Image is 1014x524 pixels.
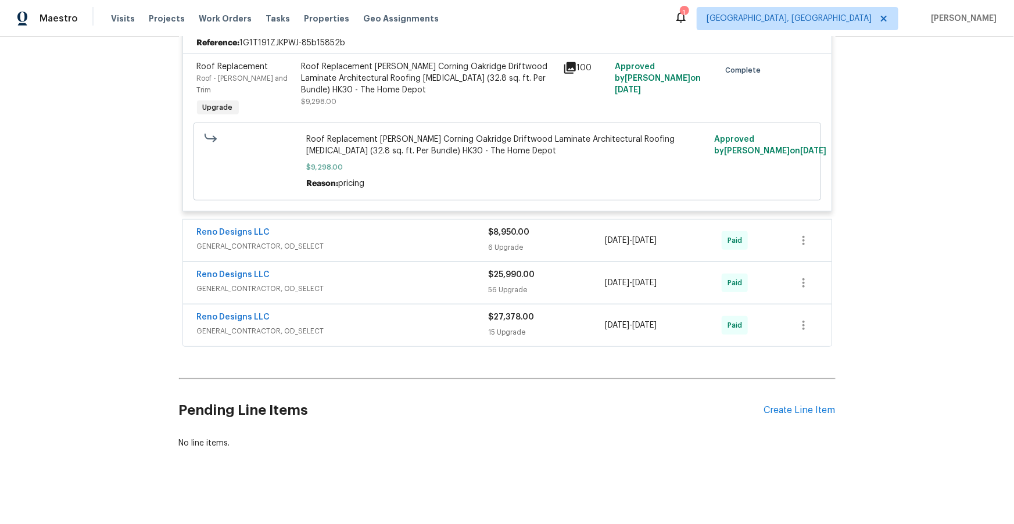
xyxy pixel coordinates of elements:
[728,277,747,289] span: Paid
[197,325,489,337] span: GENERAL_CONTRACTOR, OD_SELECT
[197,228,270,236] a: Reno Designs LLC
[302,61,556,96] div: Roof Replacement [PERSON_NAME] Corning Oakridge Driftwood Laminate Architectural Roofing [MEDICAL...
[197,63,268,71] span: Roof Replacement
[198,102,238,113] span: Upgrade
[605,277,657,289] span: -
[728,235,747,246] span: Paid
[728,320,747,331] span: Paid
[197,313,270,321] a: Reno Designs LLC
[179,383,764,437] h2: Pending Line Items
[605,279,629,287] span: [DATE]
[197,37,240,49] b: Reference:
[680,7,688,19] div: 1
[615,63,701,94] span: Approved by [PERSON_NAME] on
[605,235,657,246] span: -
[40,13,78,24] span: Maestro
[801,147,827,155] span: [DATE]
[615,86,641,94] span: [DATE]
[725,64,765,76] span: Complete
[489,313,535,321] span: $27,378.00
[199,13,252,24] span: Work Orders
[605,236,629,245] span: [DATE]
[489,242,605,253] div: 6 Upgrade
[306,161,708,173] span: $9,298.00
[563,61,608,75] div: 100
[306,180,338,188] span: Reason:
[197,271,270,279] a: Reno Designs LLC
[632,279,657,287] span: [DATE]
[489,284,605,296] div: 56 Upgrade
[632,321,657,329] span: [DATE]
[489,228,530,236] span: $8,950.00
[338,180,364,188] span: pricing
[302,98,337,105] span: $9,298.00
[632,236,657,245] span: [DATE]
[183,33,832,53] div: 1G1T191ZJKPWJ-85b15852b
[926,13,997,24] span: [PERSON_NAME]
[489,326,605,338] div: 15 Upgrade
[764,405,836,416] div: Create Line Item
[197,241,489,252] span: GENERAL_CONTRACTOR, OD_SELECT
[197,75,288,94] span: Roof - [PERSON_NAME] and Trim
[489,271,535,279] span: $25,990.00
[111,13,135,24] span: Visits
[306,134,708,157] span: Roof Replacement [PERSON_NAME] Corning Oakridge Driftwood Laminate Architectural Roofing [MEDICAL...
[179,437,836,449] div: No line items.
[304,13,349,24] span: Properties
[707,13,872,24] span: [GEOGRAPHIC_DATA], [GEOGRAPHIC_DATA]
[197,283,489,295] span: GENERAL_CONTRACTOR, OD_SELECT
[605,320,657,331] span: -
[149,13,185,24] span: Projects
[715,135,827,155] span: Approved by [PERSON_NAME] on
[266,15,290,23] span: Tasks
[363,13,439,24] span: Geo Assignments
[605,321,629,329] span: [DATE]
